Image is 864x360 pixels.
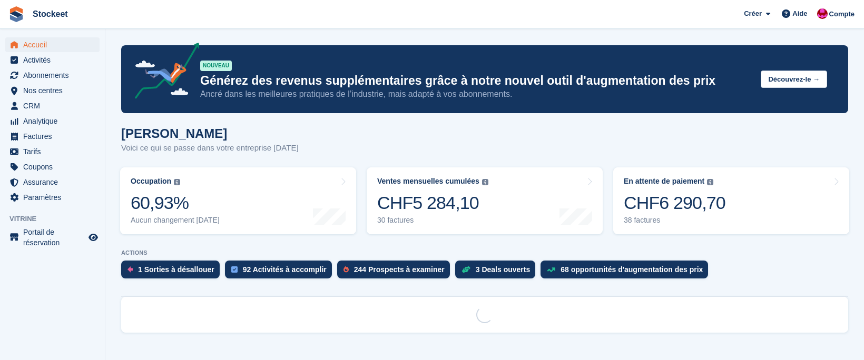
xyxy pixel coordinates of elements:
span: Portail de réservation [23,227,86,248]
div: 60,93% [131,192,220,214]
img: task-75834270c22a3079a89374b754ae025e5fb1db73e45f91037f5363f120a921f8.svg [231,266,238,273]
div: NOUVEAU [200,61,232,71]
div: 1 Sorties à désallouer [138,265,214,274]
div: CHF5 284,10 [377,192,488,214]
a: Boutique d'aperçu [87,231,100,244]
a: Stockeet [28,5,72,23]
a: En attente de paiement CHF6 290,70 38 factures [613,167,849,234]
span: Abonnements [23,68,86,83]
p: Voici ce qui se passe dans votre entreprise [DATE] [121,142,299,154]
img: move_outs_to_deallocate_icon-f764333ba52eb49d3ac5e1228854f67142a1ed5810a6f6cc68b1a99e826820c5.svg [127,266,133,273]
p: ACTIONS [121,249,848,256]
a: menu [5,53,100,67]
p: Générez des revenus supplémentaires grâce à notre nouvel outil d'augmentation des prix [200,73,752,88]
a: 1 Sorties à désallouer [121,261,225,284]
a: menu [5,144,100,159]
div: CHF6 290,70 [624,192,725,214]
div: 244 Prospects à examiner [354,265,445,274]
div: Ventes mensuelles cumulées [377,177,479,186]
div: 3 Deals ouverts [476,265,531,274]
p: Ancré dans les meilleures pratiques de l’industrie, mais adapté à vos abonnements. [200,88,752,100]
span: Activités [23,53,86,67]
a: 3 Deals ouverts [455,261,541,284]
a: 244 Prospects à examiner [337,261,455,284]
span: Analytique [23,114,86,128]
a: menu [5,159,100,174]
img: prospect-51fa495bee0391a8d652442698ab0144808aea92771e9ea1ae160a38d050c398.svg [343,266,349,273]
span: Coupons [23,159,86,174]
img: icon-info-grey-7440780725fd019a000dd9b08b2336e03edf1995a4989e88bcd33f0948082b44.svg [174,179,180,185]
a: menu [5,114,100,128]
img: price_increase_opportunities-93ffe204e8149a01c8c9dc8f82e8f89637d9d84a8eef4429ea346261dce0b2c0.svg [547,267,555,272]
a: menu [5,83,100,98]
span: Vitrine [9,214,105,224]
div: 68 opportunités d'augmentation des prix [561,265,703,274]
a: menu [5,190,100,205]
img: deal-1b604bf984904fb50ccaf53a9ad4b4a5d6e5aea283cecdc64d6e3604feb123c2.svg [462,266,470,273]
span: Accueil [23,37,86,52]
span: CRM [23,98,86,113]
span: Aide [792,8,807,19]
span: Factures [23,129,86,144]
div: 30 factures [377,216,488,225]
a: menu [5,175,100,189]
a: 68 opportunités d'augmentation des prix [541,261,713,284]
span: Tarifs [23,144,86,159]
a: menu [5,98,100,113]
div: Occupation [131,177,171,186]
img: Valentin BURDET [817,8,828,19]
h1: [PERSON_NAME] [121,126,299,141]
span: Assurance [23,175,86,189]
img: price-adjustments-announcement-icon-8257ccfd72463d97f412b2fc003d46551f7dbcb40ab6d574587a9cd5c0d94... [126,43,200,103]
button: Découvrez-le → [761,71,827,88]
img: icon-info-grey-7440780725fd019a000dd9b08b2336e03edf1995a4989e88bcd33f0948082b44.svg [707,179,713,185]
a: Occupation 60,93% Aucun changement [DATE] [120,167,356,234]
a: Ventes mensuelles cumulées CHF5 284,10 30 factures [367,167,603,234]
span: Créer [744,8,762,19]
a: menu [5,37,100,52]
a: 92 Activités à accomplir [225,261,337,284]
div: 92 Activités à accomplir [243,265,327,274]
img: stora-icon-8386f47178a22dfd0bd8f6a31ec36ba5ce8667c1dd55bd0f319d3a0aa187defe.svg [8,6,24,22]
span: Nos centres [23,83,86,98]
img: icon-info-grey-7440780725fd019a000dd9b08b2336e03edf1995a4989e88bcd33f0948082b44.svg [482,179,488,185]
div: En attente de paiement [624,177,704,186]
div: 38 factures [624,216,725,225]
a: menu [5,68,100,83]
a: menu [5,227,100,248]
span: Paramètres [23,190,86,205]
a: menu [5,129,100,144]
div: Aucun changement [DATE] [131,216,220,225]
span: Compte [829,9,855,19]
